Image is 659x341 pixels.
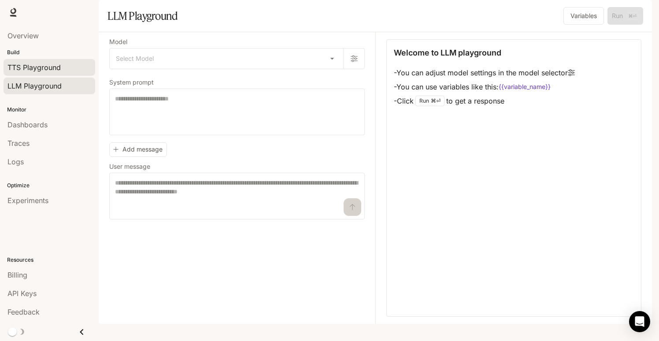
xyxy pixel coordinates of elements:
[563,7,604,25] button: Variables
[499,82,551,91] code: {{variable_name}}
[109,142,167,157] button: Add message
[107,7,178,25] h1: LLM Playground
[431,98,441,104] p: ⌘⏎
[109,39,127,45] p: Model
[109,79,154,85] p: System prompt
[109,163,150,170] p: User message
[394,80,575,94] li: - You can use variables like this:
[394,66,575,80] li: - You can adjust model settings in the model selector
[415,96,444,106] div: Run
[110,48,343,69] div: Select Model
[629,311,650,332] div: Open Intercom Messenger
[394,94,575,108] li: - Click to get a response
[116,54,154,63] span: Select Model
[394,47,501,59] p: Welcome to LLM playground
